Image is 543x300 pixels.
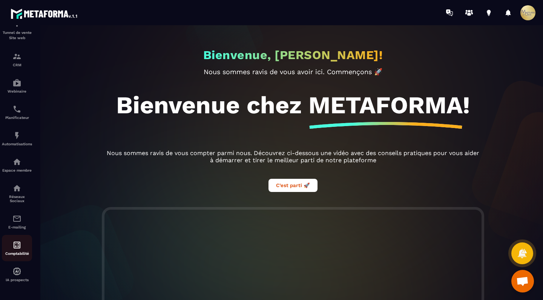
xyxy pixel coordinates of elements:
[104,68,482,76] p: Nous sommes ravis de vous avoir ici. Commençons 🚀
[2,63,32,67] p: CRM
[2,251,32,256] p: Comptabilité
[511,270,534,292] div: Ouvrir le chat
[2,178,32,209] a: social-networksocial-networkRéseaux Sociaux
[2,125,32,152] a: automationsautomationsAutomatisations
[2,46,32,73] a: formationformationCRM
[2,195,32,203] p: Réseaux Sociaux
[203,48,383,62] h2: Bienvenue, [PERSON_NAME]!
[2,116,32,120] p: Planificateur
[12,52,21,61] img: formation
[12,131,21,140] img: automations
[2,225,32,229] p: E-mailing
[268,181,318,189] a: C’est parti 🚀
[12,157,21,166] img: automations
[2,89,32,93] p: Webinaire
[2,99,32,125] a: schedulerschedulerPlanificateur
[2,168,32,172] p: Espace membre
[116,91,470,119] h1: Bienvenue chez METAFORMA!
[2,209,32,235] a: emailemailE-mailing
[2,235,32,261] a: accountantaccountantComptabilité
[12,184,21,193] img: social-network
[2,278,32,282] p: IA prospects
[268,179,318,192] button: C’est parti 🚀
[2,30,32,41] p: Tunnel de vente Site web
[12,105,21,114] img: scheduler
[12,214,21,223] img: email
[2,142,32,146] p: Automatisations
[104,149,482,164] p: Nous sommes ravis de vous compter parmi nous. Découvrez ci-dessous une vidéo avec des conseils pr...
[12,267,21,276] img: automations
[11,7,78,20] img: logo
[12,241,21,250] img: accountant
[2,14,32,46] a: formationformationTunnel de vente Site web
[2,73,32,99] a: automationsautomationsWebinaire
[2,152,32,178] a: automationsautomationsEspace membre
[12,78,21,87] img: automations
